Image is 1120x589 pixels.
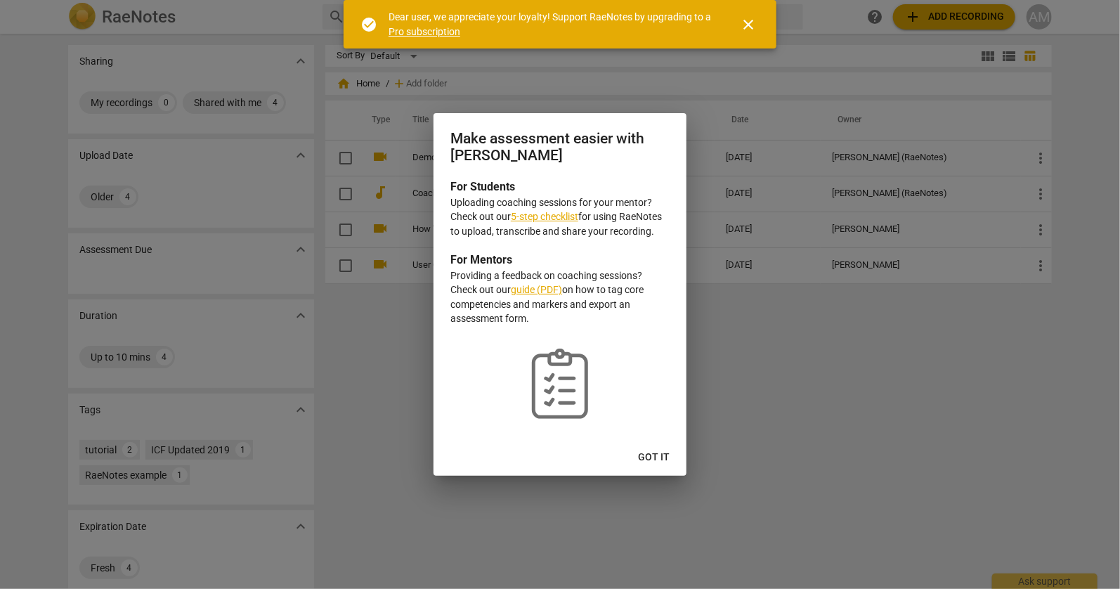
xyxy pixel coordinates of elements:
[450,180,515,193] b: For Students
[450,195,670,239] p: Uploading coaching sessions for your mentor? Check out our for using RaeNotes to upload, transcri...
[511,284,562,295] a: guide (PDF)
[627,445,681,470] button: Got it
[511,211,578,222] a: 5-step checklist
[389,10,715,39] div: Dear user, we appreciate your loyalty! Support RaeNotes by upgrading to a
[360,16,377,33] span: check_circle
[740,16,757,33] span: close
[450,268,670,326] p: Providing a feedback on coaching sessions? Check out our on how to tag core competencies and mark...
[450,130,670,164] h2: Make assessment easier with [PERSON_NAME]
[389,26,460,37] a: Pro subscription
[450,253,512,266] b: For Mentors
[638,451,670,465] span: Got it
[731,8,765,41] button: Close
